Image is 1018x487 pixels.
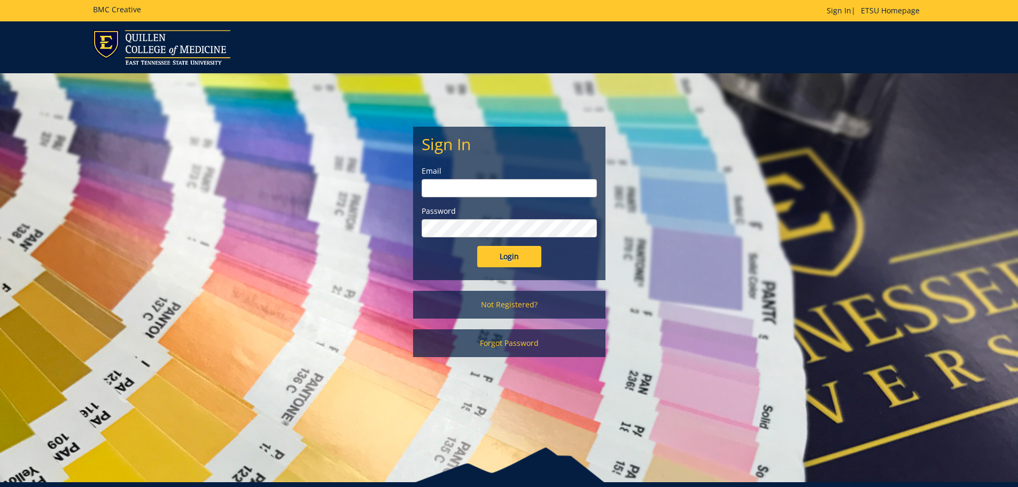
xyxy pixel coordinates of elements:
h5: BMC Creative [93,5,141,13]
label: Email [422,166,597,176]
a: ETSU Homepage [856,5,925,16]
a: Sign In [827,5,851,16]
a: Forgot Password [413,329,605,357]
h2: Sign In [422,135,597,153]
input: Login [477,246,541,267]
p: | [827,5,925,16]
img: ETSU logo [93,30,230,65]
a: Not Registered? [413,291,605,319]
label: Password [422,206,597,217]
